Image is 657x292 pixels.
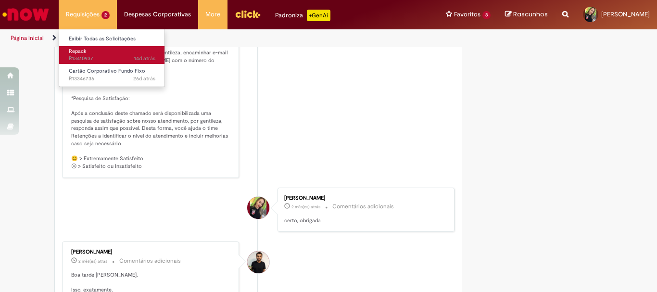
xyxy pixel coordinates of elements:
[247,197,269,219] div: Shirley Daniela Lisboa Da Silva
[332,203,394,211] small: Comentários adicionais
[1,5,51,24] img: ServiceNow
[69,67,145,75] span: Cartão Corporativo Fundo Fixo
[71,249,231,255] div: [PERSON_NAME]
[482,11,491,19] span: 3
[78,258,107,264] time: 26/06/2025 16:44:06
[7,29,431,47] ul: Trilhas de página
[134,55,155,62] time: 13/08/2025 16:30:49
[284,195,444,201] div: [PERSON_NAME]
[124,10,191,19] span: Despesas Corporativas
[59,34,165,44] a: Exibir Todas as Solicitações
[247,251,269,273] div: Rafael Da Silva Dantas
[133,75,155,82] time: 01/08/2025 16:25:44
[119,257,181,265] small: Comentários adicionais
[69,75,155,83] span: R13346736
[69,48,87,55] span: Repack
[11,34,44,42] a: Página inicial
[134,55,155,62] span: 14d atrás
[513,10,548,19] span: Rascunhos
[69,55,155,63] span: R13410937
[78,258,107,264] span: 2 mês(es) atrás
[205,10,220,19] span: More
[601,10,650,18] span: [PERSON_NAME]
[275,10,330,21] div: Padroniza
[235,7,261,21] img: click_logo_yellow_360x200.png
[291,204,320,210] time: 30/06/2025 10:09:19
[454,10,480,19] span: Favoritos
[101,11,110,19] span: 2
[59,46,165,64] a: Aberto R13410937 : Repack
[66,10,100,19] span: Requisições
[505,10,548,19] a: Rascunhos
[59,66,165,84] a: Aberto R13346736 : Cartão Corporativo Fundo Fixo
[59,29,165,87] ul: Requisições
[307,10,330,21] p: +GenAi
[291,204,320,210] span: 2 mês(es) atrás
[71,5,231,170] p: Boa tarde [PERSON_NAME]. Ok, chamado encerrado. Caso ainda fique alguma dúvida, por gentileza, en...
[133,75,155,82] span: 26d atrás
[284,217,444,225] p: certo, obrigada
